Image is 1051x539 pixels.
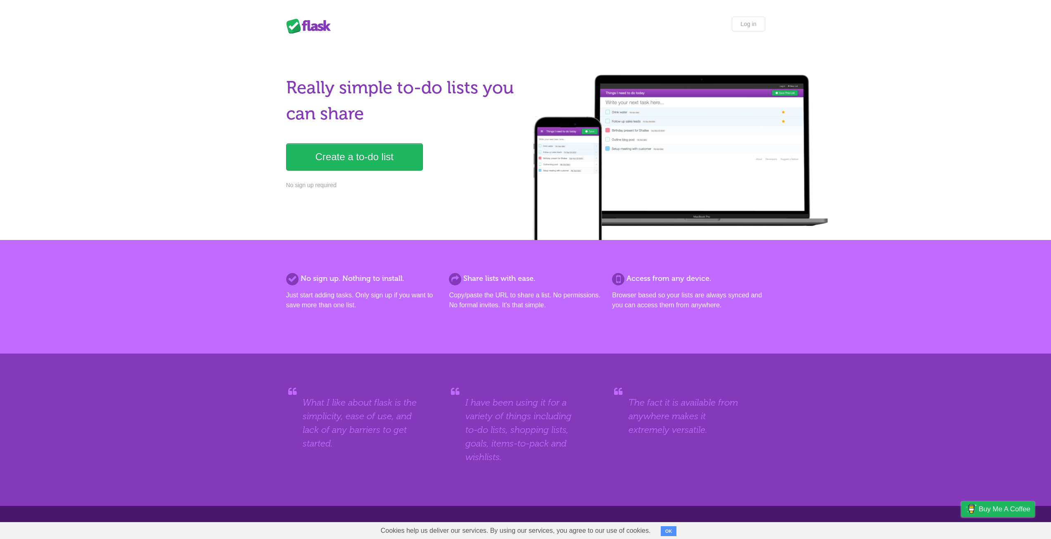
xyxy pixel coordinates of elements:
[661,526,677,536] button: OK
[372,522,659,539] span: Cookies help us deliver our services. By using our services, you agree to our use of cookies.
[979,502,1030,516] span: Buy me a coffee
[286,143,423,171] a: Create a to-do list
[286,273,439,284] h2: No sign up. Nothing to install.
[732,17,765,31] a: Log in
[303,396,422,450] blockquote: What I like about flask is the simplicity, ease of use, and lack of any barriers to get started.
[612,290,765,310] p: Browser based so your lists are always synced and you can access them from anywhere.
[286,75,521,127] h1: Really simple to-do lists you can share
[966,502,977,516] img: Buy me a coffee
[449,273,602,284] h2: Share lists with ease.
[286,181,521,190] p: No sign up required
[612,273,765,284] h2: Access from any device.
[286,290,439,310] p: Just start adding tasks. Only sign up if you want to save more than one list.
[629,396,748,437] blockquote: The fact it is available from anywhere makes it extremely versatile.
[961,501,1034,517] a: Buy me a coffee
[286,19,336,33] div: Flask Lists
[449,290,602,310] p: Copy/paste the URL to share a list. No permissions. No formal invites. It's that simple.
[465,396,585,464] blockquote: I have been using it for a variety of things including to-do lists, shopping lists, goals, items-...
